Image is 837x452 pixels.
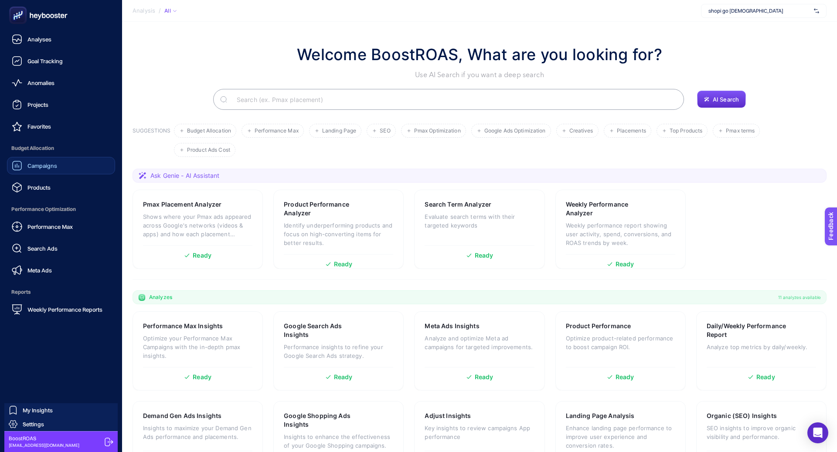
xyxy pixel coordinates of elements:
[255,128,299,134] span: Performance Max
[27,245,58,252] span: Search Ads
[27,123,51,130] span: Favorites
[297,70,662,80] p: Use AI Search if you want a deep search
[7,262,115,279] a: Meta Ads
[425,200,491,209] h3: Search Term Analyzer
[566,424,675,450] p: Enhance landing page performance to improve user experience and conversion rates.
[284,432,393,450] p: Insights to enhance the effectiveness of your Google Shopping campaigns.
[7,157,115,174] a: Campaigns
[143,334,252,360] p: Optimize your Performance Max Campaigns with the in-depth pmax insights.
[414,128,461,134] span: Pmax Optimization
[193,252,211,258] span: Ready
[414,190,544,269] a: Search Term AnalyzerEvaluate search terms with their targeted keywordsReady
[27,184,51,191] span: Products
[284,343,393,360] p: Performance insights to refine your Google Search Ads strategy.
[143,322,223,330] h3: Performance Max Insights
[133,190,263,269] a: Pmax Placement AnalyzerShows where your Pmax ads appeared across Google's networks (videos & apps...
[569,128,593,134] span: Creatives
[7,118,115,135] a: Favorites
[187,128,231,134] span: Budget Allocation
[133,311,263,391] a: Performance Max InsightsOptimize your Performance Max Campaigns with the in-depth pmax insights.R...
[713,96,739,103] span: AI Search
[9,442,79,449] span: [EMAIL_ADDRESS][DOMAIN_NAME]
[707,343,816,351] p: Analyze top metrics by daily/weekly.
[9,435,79,442] span: BoostROAS
[7,52,115,70] a: Goal Tracking
[756,374,775,380] span: Ready
[193,374,211,380] span: Ready
[7,218,115,235] a: Performance Max
[273,190,404,269] a: Product Performance AnalyzerIdentify underperforming products and focus on high-converting items ...
[133,7,155,14] span: Analysis
[143,212,252,238] p: Shows where your Pmax ads appeared across Google's networks (videos & apps) and how each placemen...
[187,147,230,153] span: Product Ads Cost
[707,411,777,420] h3: Organic (SEO) Insights
[27,306,102,313] span: Weekly Performance Reports
[425,411,471,420] h3: Adjust Insights
[133,127,170,157] h3: SUGGESTIONS
[23,421,44,428] span: Settings
[149,294,172,301] span: Analyzes
[284,200,366,218] h3: Product Performance Analyzer
[555,311,686,391] a: Product PerformanceOptimize product-related performance to boost campaign ROI.Ready
[566,322,631,330] h3: Product Performance
[284,221,393,247] p: Identify underperforming products and focus on high-converting items for better results.
[475,374,493,380] span: Ready
[27,101,48,108] span: Projects
[555,190,686,269] a: Weekly Performance AnalyzerWeekly performance report showing user activity, spend, conversions, a...
[670,128,702,134] span: Top Products
[297,43,662,66] h1: Welcome BoostROAS, What are you looking for?
[164,7,177,14] div: All
[230,87,677,112] input: Search
[27,58,63,65] span: Goal Tracking
[7,74,115,92] a: Anomalies
[708,7,810,14] span: shopi go [DEMOGRAPHIC_DATA]
[7,139,115,157] span: Budget Allocation
[778,294,821,301] span: 11 analyzes available
[616,261,634,267] span: Ready
[27,79,54,86] span: Anomalies
[4,417,118,431] a: Settings
[566,334,675,351] p: Optimize product-related performance to boost campaign ROI.
[143,424,252,441] p: Insights to maximize your Demand Gen Ads performance and placements.
[5,3,33,10] span: Feedback
[414,311,544,391] a: Meta Ads InsightsAnalyze and optimize Meta ad campaigns for targeted improvements.Ready
[284,322,366,339] h3: Google Search Ads Insights
[334,374,353,380] span: Ready
[7,201,115,218] span: Performance Optimization
[425,334,534,351] p: Analyze and optimize Meta ad campaigns for targeted improvements.
[726,128,755,134] span: Pmax terms
[696,311,827,391] a: Daily/Weekly Performance ReportAnalyze top metrics by daily/weekly.Ready
[150,171,219,180] span: Ask Genie - AI Assistant
[143,200,221,209] h3: Pmax Placement Analyzer
[425,424,534,441] p: Key insights to review campaigns App performance
[707,322,789,339] h3: Daily/Weekly Performance Report
[23,407,53,414] span: My Insights
[159,7,161,14] span: /
[380,128,390,134] span: SEO
[566,411,635,420] h3: Landing Page Analysis
[617,128,646,134] span: Placements
[27,36,51,43] span: Analyses
[425,212,534,230] p: Evaluate search terms with their targeted keywords
[7,240,115,257] a: Search Ads
[322,128,356,134] span: Landing Page
[814,7,819,15] img: svg%3e
[334,261,353,267] span: Ready
[27,162,57,169] span: Campaigns
[7,179,115,196] a: Products
[566,221,675,247] p: Weekly performance report showing user activity, spend, conversions, and ROAS trends by week.
[616,374,634,380] span: Ready
[697,91,746,108] button: AI Search
[273,311,404,391] a: Google Search Ads InsightsPerformance insights to refine your Google Search Ads strategy.Ready
[284,411,366,429] h3: Google Shopping Ads Insights
[484,128,546,134] span: Google Ads Optimization
[475,252,493,258] span: Ready
[7,31,115,48] a: Analyses
[143,411,221,420] h3: Demand Gen Ads Insights
[7,96,115,113] a: Projects
[7,301,115,318] a: Weekly Performance Reports
[4,403,118,417] a: My Insights
[7,283,115,301] span: Reports
[707,424,816,441] p: SEO insights to improve organic visibility and performance.
[566,200,648,218] h3: Weekly Performance Analyzer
